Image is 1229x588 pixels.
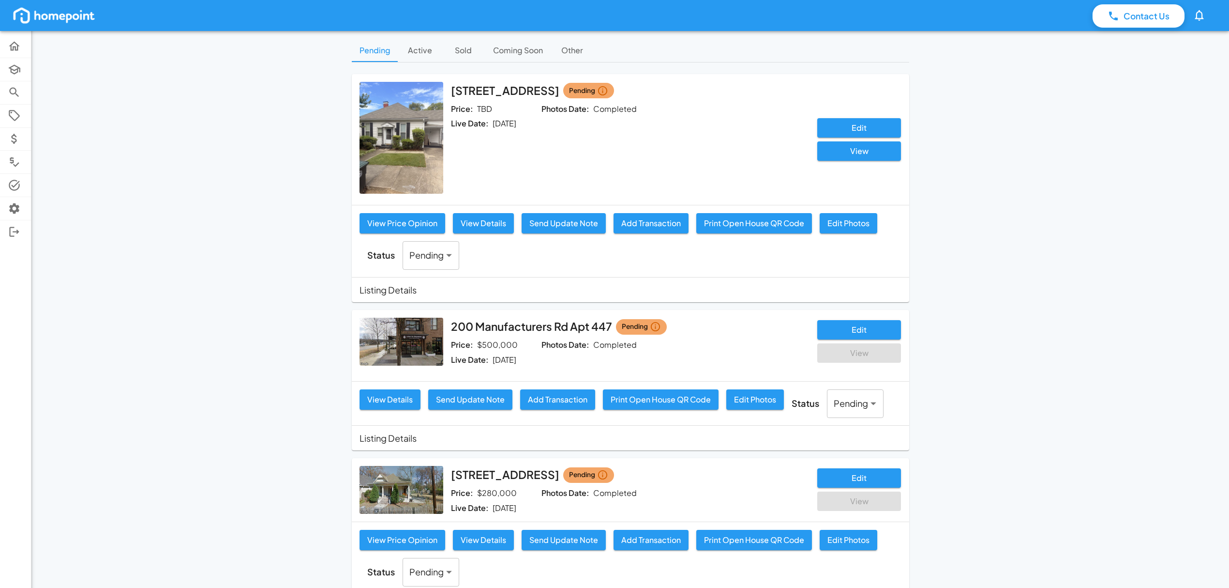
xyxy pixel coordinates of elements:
button: View Details [360,389,420,410]
img: Listing [360,82,443,194]
p: [DATE] [493,118,516,129]
a: Print Open House QR Code [603,389,719,418]
p: Photos Date: [541,488,589,499]
span: Pending [569,469,595,480]
button: View Details [453,213,514,233]
button: Coming Soon [485,39,551,62]
button: Print Open House QR Code [696,530,812,550]
img: streetview [360,466,443,513]
button: Print Open House QR Code [696,213,812,233]
button: Add Transaction [520,389,595,410]
button: Edit [817,320,901,340]
h6: [STREET_ADDRESS] [451,82,559,100]
p: TBD [477,104,492,115]
button: Active [398,39,442,62]
button: Send Update Note [428,389,512,410]
button: Edit [817,118,901,138]
p: Completed [593,104,637,115]
p: Price: [451,340,473,351]
p: Photos Date: [541,340,589,351]
p: Live Date: [451,355,489,366]
div: Pending [403,558,459,587]
div: Pending [827,389,884,418]
button: Send Update Note [522,530,606,550]
h6: [STREET_ADDRESS] [451,466,559,484]
span: Pending [569,85,595,96]
p: $280,000 [477,488,517,499]
img: homepoint_logo_white.png [12,6,96,25]
button: Other [551,39,594,62]
p: Contact Us [1124,10,1169,22]
p: Completed [593,340,637,351]
p: [DATE] [493,503,516,514]
p: [DATE] [493,355,516,366]
div: Pending [403,241,459,270]
p: Listing Details [360,432,417,445]
button: Pending [352,39,398,62]
p: Live Date: [451,503,489,514]
button: Send Update Note [522,213,606,233]
button: Edit Photos [820,530,877,550]
button: View Price Opinion [360,213,445,233]
button: Print Open House QR Code [603,389,719,410]
img: streetview [360,318,443,365]
p: Live Date: [451,118,489,129]
button: Edit Photos [726,389,784,410]
p: Price: [451,104,473,115]
button: Add Transaction [614,530,689,550]
button: View Price Opinion [360,530,445,550]
button: Sold [442,39,485,62]
button: Edit Photos [820,213,877,233]
button: View Details [453,530,514,550]
button: Edit [817,468,901,488]
p: Status [792,397,819,410]
p: Photos Date: [541,104,589,115]
div: Listing Details [352,426,909,450]
span: Pending [622,321,648,332]
p: Listing Details [360,283,417,296]
button: View [817,141,901,161]
p: Price: [451,488,473,499]
p: Completed [593,488,637,499]
h6: 200 Manufacturers Rd Apt 447 [451,318,612,336]
p: Status [367,248,395,262]
div: Listing Details [352,278,909,302]
p: Status [367,565,395,578]
p: $500,000 [477,340,518,351]
button: Add Transaction [614,213,689,233]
